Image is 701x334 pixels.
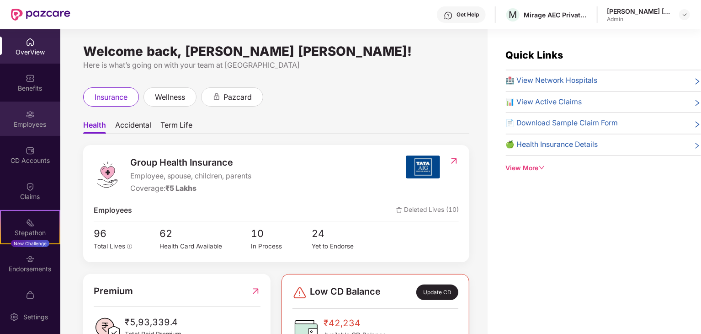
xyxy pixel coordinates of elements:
img: logo [94,161,121,189]
span: ₹5,93,339.4 [125,315,182,329]
div: Get Help [457,11,479,18]
div: New Challenge [11,240,49,247]
div: [PERSON_NAME] [PERSON_NAME] [607,7,671,16]
span: Premium [94,284,133,298]
div: Welcome back, [PERSON_NAME] [PERSON_NAME]! [83,48,469,55]
div: Stepathon [1,228,59,237]
img: insurerIcon [406,156,440,178]
span: 10 [251,226,312,242]
span: 24 [312,226,373,242]
span: 62 [160,226,251,242]
img: svg+xml;base64,PHN2ZyBpZD0iRW5kb3JzZW1lbnRzIiB4bWxucz0iaHR0cDovL3d3dy53My5vcmcvMjAwMC9zdmciIHdpZH... [26,254,35,264]
span: 📊 View Active Claims [506,97,582,108]
span: Quick Links [506,49,563,61]
span: Accidental [115,120,151,134]
img: svg+xml;base64,PHN2ZyBpZD0iU2V0dGluZy0yMHgyMCIgeG1sbnM9Imh0dHA6Ly93d3cudzMub3JnLzIwMDAvc3ZnIiB3aW... [10,312,19,322]
span: wellness [155,92,185,103]
span: pazcard [223,92,252,103]
span: right [694,141,701,151]
span: Employees [94,205,132,216]
span: 🏥 View Network Hospitals [506,75,598,86]
img: svg+xml;base64,PHN2ZyBpZD0iQ2xhaW0iIHhtbG5zPSJodHRwOi8vd3d3LnczLm9yZy8yMDAwL3N2ZyIgd2lkdGg9IjIwIi... [26,182,35,191]
div: Update CD [416,285,458,300]
span: Term Life [160,120,192,134]
span: info-circle [127,244,133,249]
div: Here is what’s going on with your team at [GEOGRAPHIC_DATA] [83,59,469,71]
img: svg+xml;base64,PHN2ZyBpZD0iTXlfT3JkZXJzIiBkYXRhLW5hbWU9Ik15IE9yZGVycyIgeG1sbnM9Imh0dHA6Ly93d3cudz... [26,291,35,300]
span: M [509,9,517,20]
span: right [694,98,701,108]
img: svg+xml;base64,PHN2ZyBpZD0iRHJvcGRvd24tMzJ4MzIiIHhtbG5zPSJodHRwOi8vd3d3LnczLm9yZy8yMDAwL3N2ZyIgd2... [681,11,688,18]
span: right [694,77,701,86]
div: Settings [21,312,51,322]
img: svg+xml;base64,PHN2ZyBpZD0iRGFuZ2VyLTMyeDMyIiB4bWxucz0iaHR0cDovL3d3dy53My5vcmcvMjAwMC9zdmciIHdpZH... [292,286,307,300]
span: Total Lives [94,242,125,250]
img: svg+xml;base64,PHN2ZyB4bWxucz0iaHR0cDovL3d3dy53My5vcmcvMjAwMC9zdmciIHdpZHRoPSIyMSIgaGVpZ2h0PSIyMC... [26,218,35,227]
span: 📄 Download Sample Claim Form [506,118,618,129]
div: animation [212,92,221,101]
span: Employee, spouse, children, parents [130,171,252,182]
span: ₹5 Lakhs [165,184,197,193]
span: 96 [94,226,139,242]
img: RedirectIcon [449,156,459,166]
span: insurance [95,92,127,103]
img: RedirectIcon [251,284,260,298]
span: Health [83,120,106,134]
img: svg+xml;base64,PHN2ZyBpZD0iQ0RfQWNjb3VudHMiIGRhdGEtbmFtZT0iQ0QgQWNjb3VudHMiIHhtbG5zPSJodHRwOi8vd3... [26,146,35,155]
img: svg+xml;base64,PHN2ZyBpZD0iSGVscC0zMngzMiIgeG1sbnM9Imh0dHA6Ly93d3cudzMub3JnLzIwMDAvc3ZnIiB3aWR0aD... [444,11,453,20]
img: svg+xml;base64,PHN2ZyBpZD0iQmVuZWZpdHMiIHhtbG5zPSJodHRwOi8vd3d3LnczLm9yZy8yMDAwL3N2ZyIgd2lkdGg9Ij... [26,74,35,83]
img: svg+xml;base64,PHN2ZyBpZD0iRW1wbG95ZWVzIiB4bWxucz0iaHR0cDovL3d3dy53My5vcmcvMjAwMC9zdmciIHdpZHRoPS... [26,110,35,119]
span: 🍏 Health Insurance Details [506,139,598,151]
div: In Process [251,242,312,251]
div: View More [506,163,701,173]
div: Yet to Endorse [312,242,373,251]
span: down [539,165,545,171]
span: ₹42,234 [324,316,386,330]
span: Deleted Lives (10) [396,205,459,216]
div: Mirage AEC Private Limited [524,11,588,19]
div: Admin [607,16,671,23]
img: svg+xml;base64,PHN2ZyBpZD0iSG9tZSIgeG1sbnM9Imh0dHA6Ly93d3cudzMub3JnLzIwMDAvc3ZnIiB3aWR0aD0iMjAiIG... [26,38,35,47]
img: New Pazcare Logo [11,9,70,21]
img: deleteIcon [396,207,402,213]
span: Group Health Insurance [130,156,252,170]
div: Coverage: [130,183,252,194]
div: Health Card Available [160,242,251,251]
span: right [694,119,701,129]
span: Low CD Balance [310,285,381,300]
